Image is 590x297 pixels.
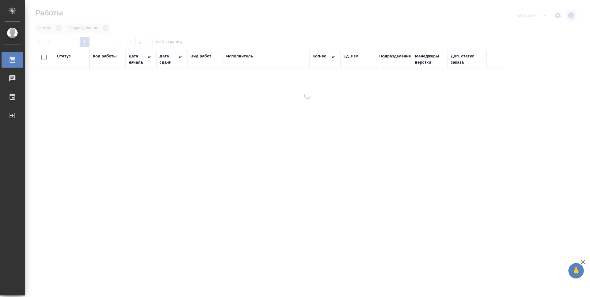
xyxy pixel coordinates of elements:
[571,264,581,277] span: 🙏
[379,53,411,59] div: Подразделение
[343,53,359,59] div: Ед. изм
[568,263,584,278] button: 🙏
[160,53,178,65] div: Дата сдачи
[93,53,117,59] div: Код работы
[415,53,445,65] div: Менеджеры верстки
[451,53,483,65] div: Доп. статус заказа
[129,53,147,65] div: Дата начала
[313,53,326,59] div: Кол-во
[57,53,71,59] div: Статус
[226,53,253,59] div: Исполнитель
[190,53,211,59] div: Вид работ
